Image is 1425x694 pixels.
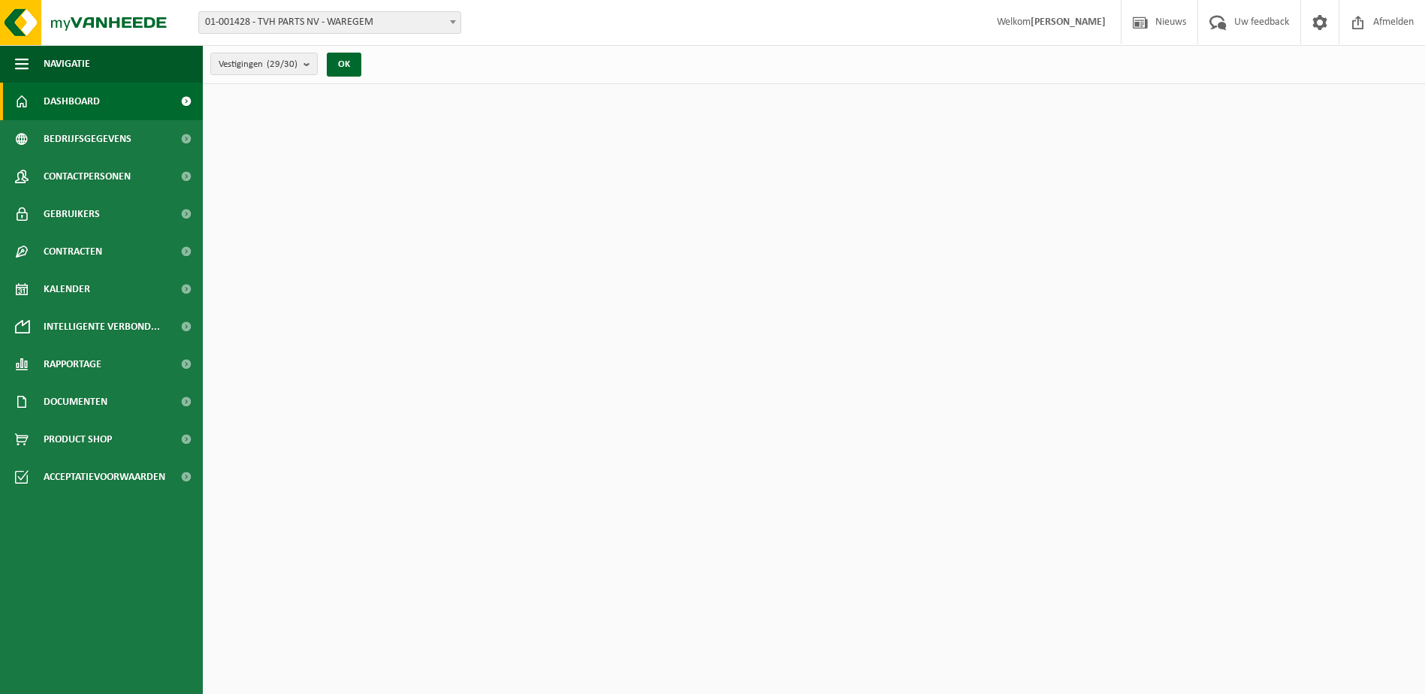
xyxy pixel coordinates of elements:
button: Vestigingen(29/30) [210,53,318,75]
span: Kalender [44,270,90,308]
count: (29/30) [267,59,297,69]
span: Documenten [44,383,107,421]
span: Contactpersonen [44,158,131,195]
span: 01-001428 - TVH PARTS NV - WAREGEM [199,12,460,33]
span: 01-001428 - TVH PARTS NV - WAREGEM [198,11,461,34]
span: Acceptatievoorwaarden [44,458,165,496]
span: Vestigingen [219,53,297,76]
span: Product Shop [44,421,112,458]
span: Gebruikers [44,195,100,233]
span: Intelligente verbond... [44,308,160,345]
strong: [PERSON_NAME] [1031,17,1106,28]
span: Navigatie [44,45,90,83]
span: Rapportage [44,345,101,383]
span: Bedrijfsgegevens [44,120,131,158]
span: Contracten [44,233,102,270]
span: Dashboard [44,83,100,120]
button: OK [327,53,361,77]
